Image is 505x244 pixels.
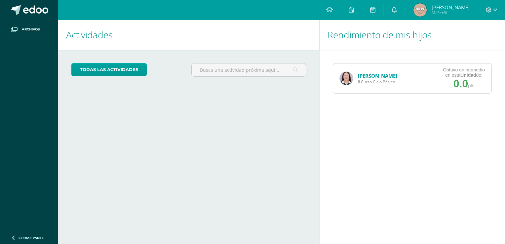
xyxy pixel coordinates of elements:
[71,63,147,76] a: todas las Actividades
[328,20,497,50] h1: Rendimiento de mis hijos
[413,3,427,17] img: cc3a47114ec549f5acc0a5e2bcb9fd2f.png
[5,20,53,39] a: Archivos
[22,27,40,32] span: Archivos
[358,79,397,85] span: II Curso Ciclo Básico
[358,72,397,79] a: [PERSON_NAME]
[460,72,476,78] strong: Unidad
[19,235,44,240] span: Cerrar panel
[192,63,306,76] input: Busca una actividad próxima aquí...
[340,72,353,85] img: c81ce575ee7f296b5cd7ef04336a8bdd.png
[432,4,470,11] span: [PERSON_NAME]
[432,10,470,16] span: Mi Perfil
[453,78,468,90] span: 0.0
[468,83,474,88] span: pts
[443,67,485,78] div: Obtuvo un promedio en esta de:
[66,20,311,50] h1: Actividades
